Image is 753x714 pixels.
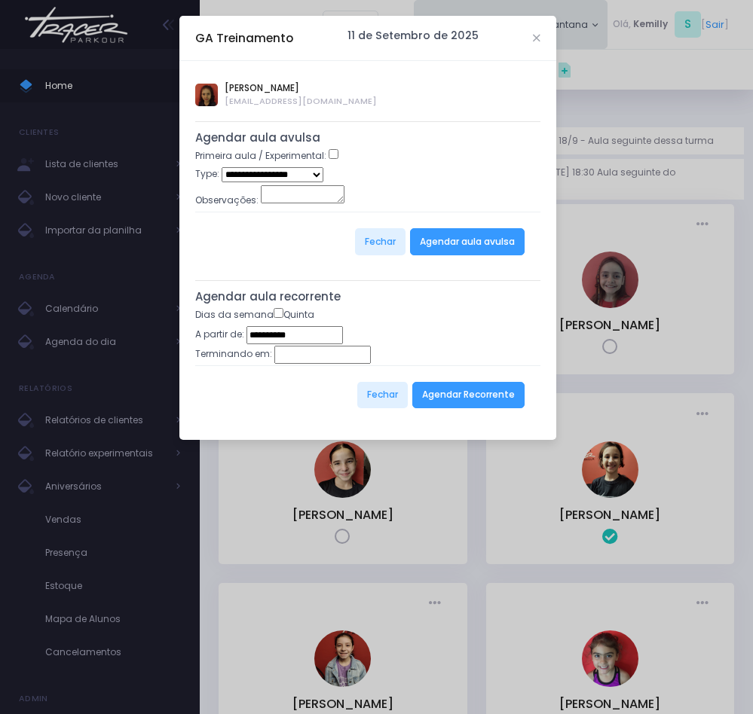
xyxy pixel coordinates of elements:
[195,131,540,145] h5: Agendar aula avulsa
[347,29,479,42] h6: 11 de Setembro de 2025
[195,167,219,181] label: Type:
[410,228,525,255] button: Agendar aula avulsa
[195,29,293,47] h5: GA Treinamento
[355,228,406,255] button: Fechar
[533,35,540,42] button: Close
[195,328,244,341] label: A partir de:
[412,382,525,409] button: Agendar Recorrente
[225,95,377,108] span: [EMAIL_ADDRESS][DOMAIN_NAME]
[195,149,326,163] label: Primeira aula / Experimental:
[225,81,377,95] span: [PERSON_NAME]
[195,347,272,361] label: Terminando em:
[357,382,408,409] button: Fechar
[195,290,540,304] h5: Agendar aula recorrente
[195,308,540,425] form: Dias da semana
[274,308,283,318] input: Quinta
[274,308,314,322] label: Quinta
[195,194,259,207] label: Observações:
